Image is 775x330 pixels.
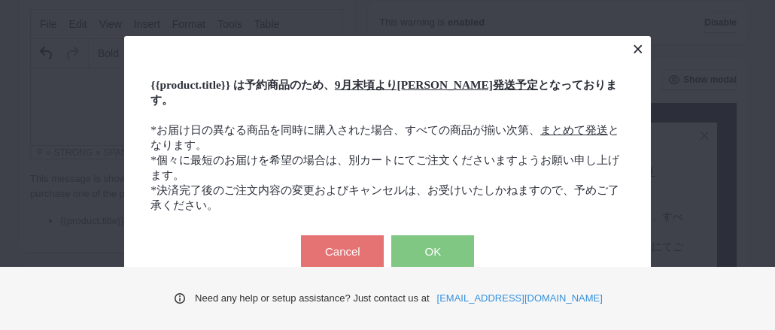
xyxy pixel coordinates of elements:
[150,123,619,211] span: *お届け日の異なる商品を同時に購入された場合、すべての商品が揃い次第、 となります。 *個々に最短のお届けを希望の場合は、別カートにてご注文くださいますようお願い申し上げます。 *決済完了後のご...
[335,78,538,91] span: 9月末頃より[PERSON_NAME]発送予定
[150,78,617,106] span: {{product.title}} は予約商品のため、 となっております。
[540,123,608,136] span: まとめて発送
[301,235,384,268] button: Cancel
[391,235,474,268] button: OK
[437,291,603,306] a: [EMAIL_ADDRESS][DOMAIN_NAME]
